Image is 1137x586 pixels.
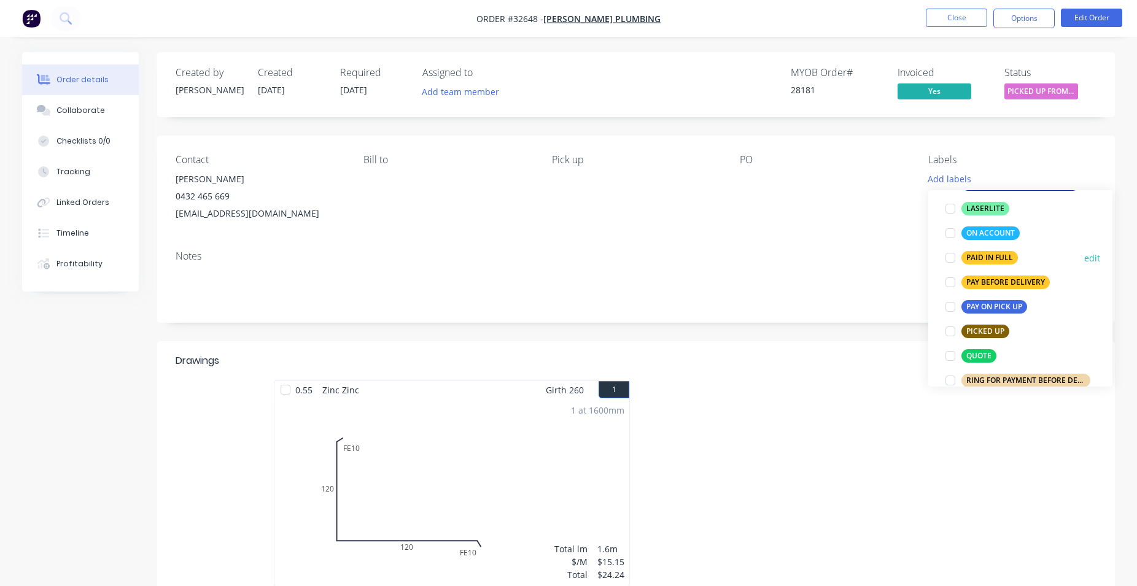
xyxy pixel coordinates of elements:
div: $24.24 [597,568,624,581]
button: Linked Orders [22,187,139,218]
div: Total lm [554,542,588,555]
span: Girth 260 [546,381,584,399]
div: PO [740,154,908,166]
button: Timeline [22,218,139,249]
div: Invoiced [898,67,990,79]
div: PAY ON PICK UP [961,300,1027,314]
button: [PERSON_NAME] BULLNOSING [941,175,1084,193]
div: Pick up [552,154,720,166]
button: Edit Order [1061,9,1122,27]
div: QUOTE [961,349,996,363]
button: PICKED UP FROM ... [1004,83,1078,102]
div: 1 at 1600mm [571,404,624,417]
div: Contact [176,154,344,166]
button: Collaborate [22,95,139,126]
span: Order #32648 - [476,13,543,25]
div: Required [340,67,408,79]
div: Drawings [176,353,219,368]
div: Order details [56,74,109,85]
div: LASERLITE [961,202,1009,215]
button: Profitability [22,249,139,279]
div: PAID IN FULL [961,251,1018,264]
button: Order details [22,64,139,95]
div: 1.6m [597,542,624,555]
div: PAY BEFORE DELIVERY [961,276,1050,289]
span: 0.55 [290,381,317,399]
img: Factory [22,9,41,28]
div: Created by [176,67,243,79]
button: RING FOR PAYMENT BEFORE DELIVERY [941,372,1095,389]
button: PAID IN FULL [941,249,1023,266]
button: LASERLITE [941,200,1014,217]
span: Zinc Zinc [317,381,364,399]
div: Tracking [56,166,90,177]
div: Notes [176,250,1096,262]
div: ON ACCOUNT [961,226,1020,240]
div: Labels [928,154,1096,166]
button: Add team member [422,83,506,100]
a: [PERSON_NAME] PLUMBING [543,13,661,25]
button: ON ACCOUNT [941,225,1025,242]
div: [EMAIL_ADDRESS][DOMAIN_NAME] [176,205,344,222]
button: edit [1084,252,1100,264]
button: Options [993,9,1055,28]
button: Checklists 0/0 [22,126,139,156]
div: Collaborate [56,105,105,116]
div: Linked Orders [56,197,109,208]
div: RING FOR PAYMENT BEFORE DELIVERY [961,374,1090,387]
span: PICKED UP FROM ... [1004,83,1078,99]
div: [PERSON_NAME]0432 465 669[EMAIL_ADDRESS][DOMAIN_NAME] [176,171,344,222]
div: [PERSON_NAME] [176,171,344,188]
button: Add team member [416,83,506,100]
button: Add labels [921,171,977,187]
span: [DATE] [258,84,285,96]
div: Created [258,67,325,79]
button: PICKED UP [941,323,1014,340]
div: $15.15 [597,555,624,568]
div: [PERSON_NAME] [176,83,243,96]
div: 28181 [791,83,883,96]
div: Bill to [363,154,532,166]
div: 0FE10120FE101201 at 1600mmTotal lm$/MTotal1.6m$15.15$24.24 [274,399,629,586]
div: $/M [554,555,588,568]
div: Profitability [56,258,103,269]
button: Tracking [22,156,139,187]
div: Total [554,568,588,581]
button: PAY ON PICK UP [941,298,1032,315]
div: Status [1004,67,1096,79]
div: Assigned to [422,67,545,79]
div: Timeline [56,228,89,239]
div: 0432 465 669 [176,188,344,205]
button: QUOTE [941,347,1001,364]
button: Close [926,9,987,27]
button: PAY BEFORE DELIVERY [941,274,1055,291]
button: 1 [599,381,629,398]
div: Checklists 0/0 [56,136,111,147]
span: Yes [898,83,971,99]
span: [DATE] [340,84,367,96]
div: MYOB Order # [791,67,883,79]
div: PICKED UP [961,325,1009,338]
